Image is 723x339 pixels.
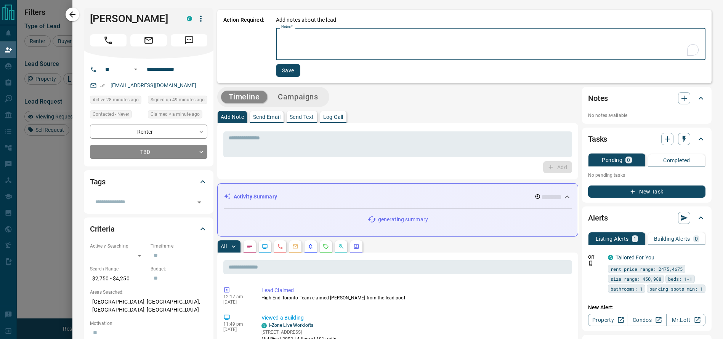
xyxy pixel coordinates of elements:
p: Log Call [323,114,343,120]
span: Claimed < a minute ago [151,110,200,118]
svg: Listing Alerts [308,243,314,249]
textarea: To enrich screen reader interactions, please activate Accessibility in Grammarly extension settings [281,31,700,57]
span: Contacted - Never [93,110,129,118]
div: Activity Summary [224,190,572,204]
div: Tue Oct 14 2025 [90,96,144,106]
a: Tailored For You [616,254,654,261]
span: Email [130,34,167,46]
button: Campaigns [270,91,325,103]
span: beds: 1-1 [668,275,692,283]
p: 0 [695,236,698,241]
div: condos.ca [261,323,267,328]
h2: Notes [588,92,608,104]
p: High End Toronto Team claimed [PERSON_NAME] from the lead pool [261,294,569,301]
p: Action Required: [223,16,265,77]
p: Areas Searched: [90,289,207,296]
h2: Criteria [90,223,115,235]
svg: Email Verified [100,83,105,88]
span: Message [171,34,207,46]
div: Wed Oct 15 2025 [148,110,207,121]
p: All [221,244,227,249]
p: Viewed a Building [261,314,569,322]
svg: Requests [323,243,329,249]
a: I-Zone Live Worklofts [269,323,313,328]
p: Listing Alerts [596,236,629,241]
p: generating summary [378,216,428,224]
svg: Push Notification Only [588,261,593,266]
div: Criteria [90,220,207,238]
svg: Opportunities [338,243,344,249]
p: No pending tasks [588,169,705,181]
p: [STREET_ADDRESS] [261,329,336,336]
div: Alerts [588,209,705,227]
p: Search Range: [90,265,147,272]
p: [DATE] [223,327,250,332]
p: Send Email [253,114,281,120]
svg: Emails [292,243,298,249]
a: Mr.Loft [666,314,705,326]
span: Signed up 49 minutes ago [151,96,205,104]
p: $2,750 - $4,250 [90,272,147,285]
p: [GEOGRAPHIC_DATA], [GEOGRAPHIC_DATA], [GEOGRAPHIC_DATA], [GEOGRAPHIC_DATA] [90,296,207,316]
div: Renter [90,125,207,139]
span: size range: 450,988 [611,275,661,283]
p: 0 [627,157,630,163]
div: Tue Oct 14 2025 [148,96,207,106]
span: Call [90,34,127,46]
p: Add notes about the lead [276,16,336,24]
div: Tags [90,173,207,191]
p: Add Note [221,114,244,120]
p: Send Text [290,114,314,120]
div: condos.ca [187,16,192,21]
label: Notes [281,24,293,29]
svg: Calls [277,243,283,249]
svg: Notes [247,243,253,249]
p: Timeframe: [151,243,207,249]
p: Pending [602,157,622,163]
p: Actively Searching: [90,243,147,249]
div: Tasks [588,130,705,148]
p: Motivation: [90,320,207,327]
svg: Lead Browsing Activity [262,243,268,249]
p: Completed [663,158,690,163]
p: Activity Summary [234,193,277,201]
svg: Agent Actions [353,243,359,249]
button: Save [276,64,300,77]
h1: [PERSON_NAME] [90,13,175,25]
span: parking spots min: 1 [649,285,703,293]
div: TBD [90,145,207,159]
a: Condos [627,314,666,326]
h2: Tasks [588,133,607,145]
p: Budget: [151,265,207,272]
button: Open [194,197,205,208]
p: No notes available [588,112,705,119]
p: 11:49 pm [223,321,250,327]
span: rent price range: 2475,4675 [611,265,683,273]
div: condos.ca [608,255,613,260]
span: Active 28 minutes ago [93,96,139,104]
button: Open [131,65,140,74]
a: [EMAIL_ADDRESS][DOMAIN_NAME] [111,82,197,88]
h2: Tags [90,176,106,188]
p: Building Alerts [654,236,690,241]
button: New Task [588,185,705,198]
button: Timeline [221,91,268,103]
h2: Alerts [588,212,608,224]
div: Notes [588,89,705,107]
a: Property [588,314,627,326]
p: Off [588,254,603,261]
p: [DATE] [223,299,250,305]
p: 12:17 am [223,294,250,299]
p: New Alert: [588,304,705,312]
span: bathrooms: 1 [611,285,643,293]
p: Lead Claimed [261,286,569,294]
p: 1 [633,236,636,241]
